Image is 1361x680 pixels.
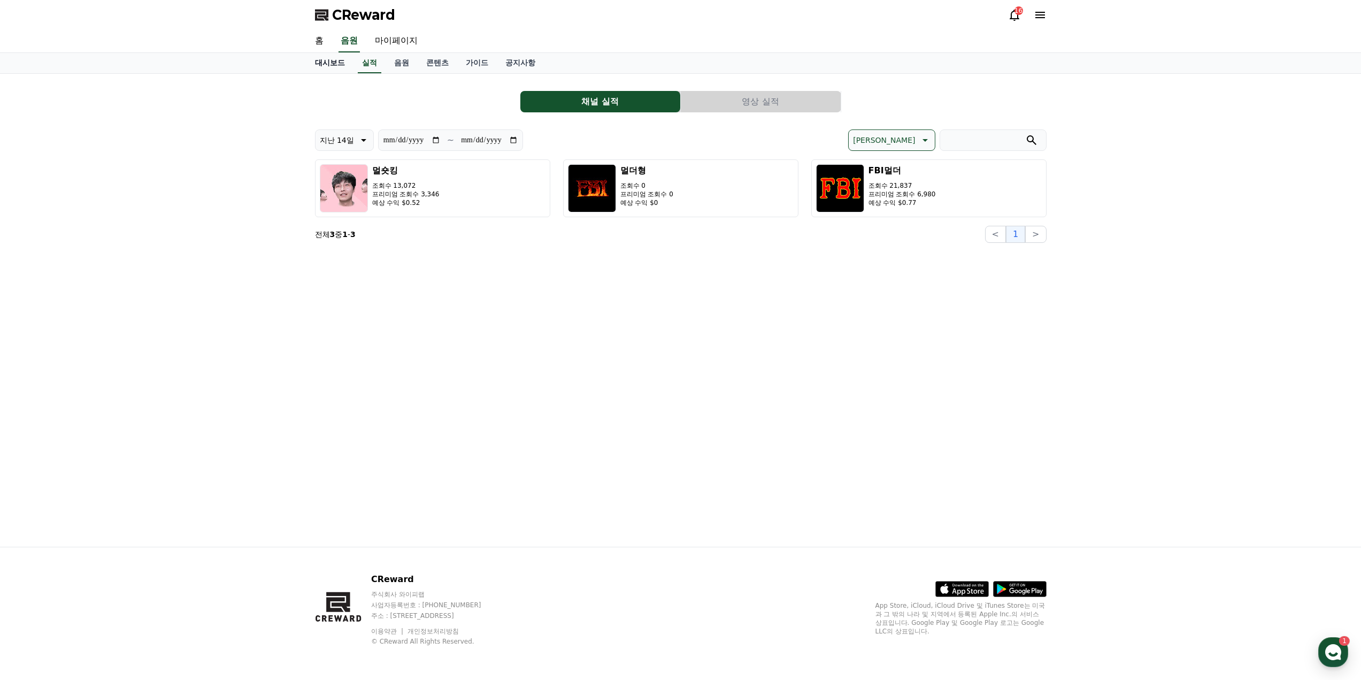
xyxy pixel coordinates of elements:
a: 이용약관 [371,628,405,635]
p: 조회수 21,837 [868,181,936,190]
p: 주소 : [STREET_ADDRESS] [371,612,502,620]
a: 공지사항 [497,53,544,73]
p: 프리미엄 조회수 3,346 [372,190,440,198]
a: 홈 [3,339,71,366]
p: [PERSON_NAME] [853,133,915,148]
a: 실적 [358,53,381,73]
span: 홈 [34,355,40,364]
a: 1대화 [71,339,138,366]
button: 멀숏킹 조회수 13,072 프리미엄 조회수 3,346 예상 수익 $0.52 [315,159,550,217]
button: 채널 실적 [520,91,680,112]
a: 홈 [306,30,332,52]
a: CReward [315,6,395,24]
button: > [1025,226,1046,243]
button: 멀더형 조회수 0 프리미엄 조회수 0 예상 수익 $0 [563,159,798,217]
p: 전체 중 - [315,229,356,240]
p: 프리미엄 조회수 6,980 [868,190,936,198]
strong: 3 [330,230,335,239]
a: 마이페이지 [366,30,426,52]
button: 1 [1006,226,1025,243]
p: ~ [447,134,454,147]
p: 조회수 0 [620,181,673,190]
p: © CReward All Rights Reserved. [371,637,502,646]
p: 예상 수익 $0.77 [868,198,936,207]
button: 지난 14일 [315,129,374,151]
p: 지난 14일 [320,133,354,148]
h3: 멀숏킹 [372,164,440,177]
a: 가이드 [457,53,497,73]
a: 개인정보처리방침 [407,628,459,635]
span: 1 [109,339,112,347]
p: 주식회사 와이피랩 [371,590,502,599]
h3: FBI멀더 [868,164,936,177]
div: 16 [1014,6,1023,15]
button: < [985,226,1006,243]
span: 대화 [98,356,111,364]
p: App Store, iCloud, iCloud Drive 및 iTunes Store는 미국과 그 밖의 나라 및 지역에서 등록된 Apple Inc.의 서비스 상표입니다. Goo... [875,601,1047,636]
a: 대시보드 [306,53,353,73]
strong: 1 [342,230,348,239]
a: 16 [1008,9,1021,21]
h3: 멀더형 [620,164,673,177]
img: FBI멀더 [816,164,864,212]
p: 조회수 13,072 [372,181,440,190]
button: 영상 실적 [681,91,841,112]
img: 멀숏킹 [320,164,368,212]
a: 채널 실적 [520,91,681,112]
a: 설정 [138,339,205,366]
p: 사업자등록번호 : [PHONE_NUMBER] [371,601,502,609]
a: 음원 [339,30,360,52]
p: 프리미엄 조회수 0 [620,190,673,198]
strong: 3 [350,230,356,239]
span: 설정 [165,355,178,364]
button: FBI멀더 조회수 21,837 프리미엄 조회수 6,980 예상 수익 $0.77 [811,159,1047,217]
img: 멀더형 [568,164,616,212]
a: 콘텐츠 [418,53,457,73]
span: CReward [332,6,395,24]
p: 예상 수익 $0 [620,198,673,207]
a: 음원 [386,53,418,73]
p: CReward [371,573,502,586]
button: [PERSON_NAME] [848,129,935,151]
p: 예상 수익 $0.52 [372,198,440,207]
